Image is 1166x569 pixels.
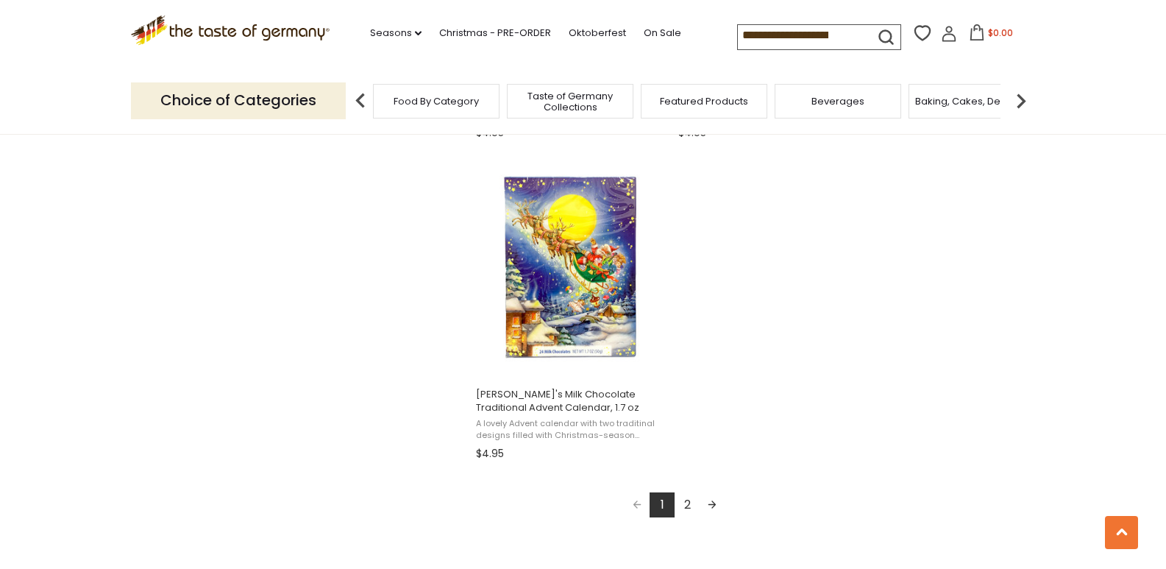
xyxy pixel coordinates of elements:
[660,96,748,107] a: Featured Products
[474,156,669,465] a: Erika's Milk Chocolate Traditional Advent Calendar, 1.7 oz
[1006,86,1036,116] img: next arrow
[511,91,629,113] a: Taste of Germany Collections
[569,25,626,41] a: Oktoberfest
[476,446,504,462] span: $4.95
[915,96,1029,107] a: Baking, Cakes, Desserts
[811,96,864,107] a: Beverages
[476,492,874,522] div: Pagination
[131,82,346,119] p: Choice of Categories
[644,25,681,41] a: On Sale
[700,492,725,517] a: Next page
[960,24,1023,46] button: $0.00
[346,86,375,116] img: previous arrow
[988,26,1013,39] span: $0.00
[394,96,479,107] a: Food By Category
[370,25,422,41] a: Seasons
[650,492,675,517] a: 1
[476,388,666,414] span: [PERSON_NAME]'s Milk Chocolate Traditional Advent Calendar, 1.7 oz
[675,492,700,517] a: 2
[439,25,551,41] a: Christmas - PRE-ORDER
[476,418,666,441] span: A lovely Advent calendar with two traditinal designs filled with Christmas-season shaped milk cho...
